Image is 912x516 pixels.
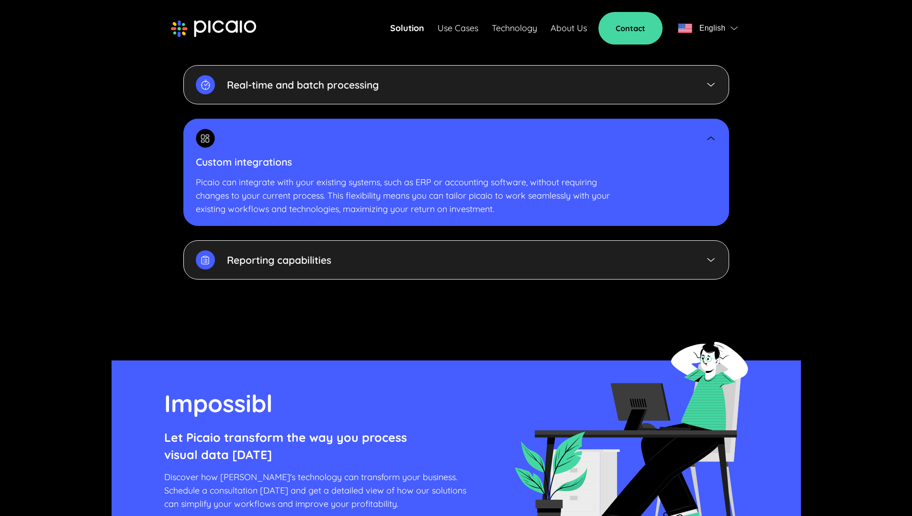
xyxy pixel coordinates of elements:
[390,22,424,35] a: Solution
[171,20,256,37] img: picaio-logo
[227,253,331,267] p: Reporting capabilities
[678,23,692,33] img: flag
[164,471,466,511] p: Discover how [PERSON_NAME]'s technology can transform your business. Schedule a consultation [DAT...
[674,19,742,38] button: flagEnglishflag
[196,250,215,269] img: func-card-img
[551,22,587,35] a: About Us
[438,22,478,35] a: Use Cases
[492,22,537,35] a: Technology
[164,388,273,418] span: Impossibl
[699,22,726,35] span: English
[196,129,215,148] img: func-card-icon
[164,429,466,463] p: Let Picaio transform the way you process visual data [DATE]
[196,155,717,168] p: Custom integrations
[705,79,717,90] img: func-card-arrow
[196,75,215,94] img: func-card-img
[196,176,717,216] p: Picaio can integrate with your existing systems, such as ERP or accounting software, without requ...
[731,26,738,30] img: flag
[598,12,663,45] a: Contact
[705,133,717,144] img: func-card-arrow
[227,78,379,91] p: Real-time and batch processing
[705,254,717,266] img: func-card-arrow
